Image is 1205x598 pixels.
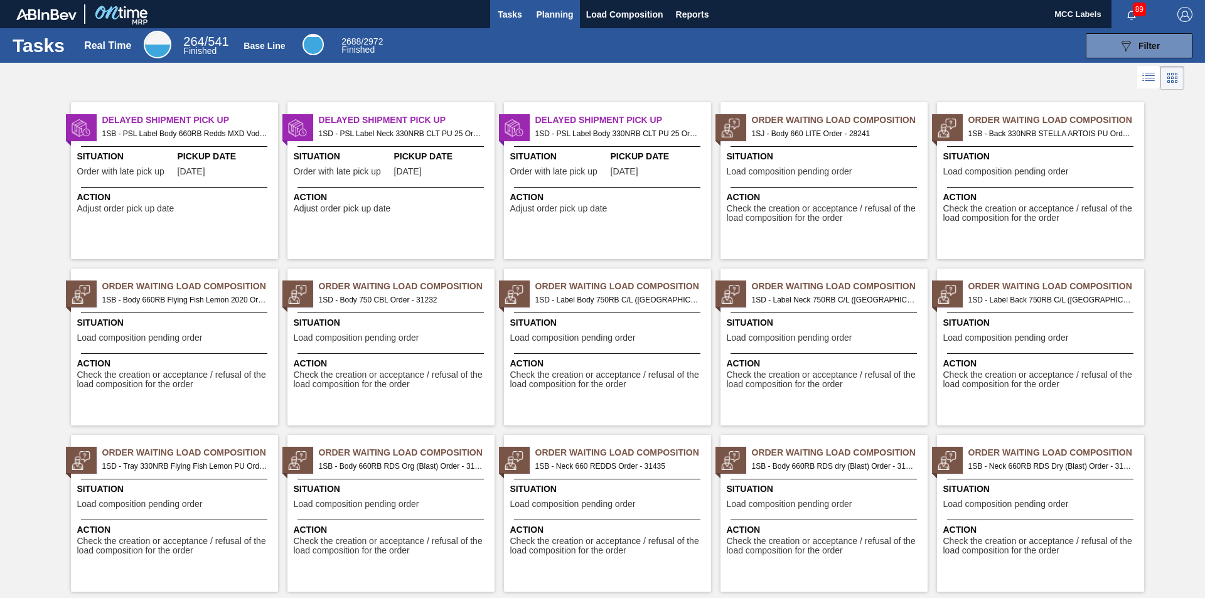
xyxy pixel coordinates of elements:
[13,38,68,53] h1: Tasks
[752,459,918,473] span: 1SB - Body 660RB RDS dry (Blast) Order - 31436
[535,446,711,459] span: Order Waiting Load Composition
[394,150,491,163] span: Pickup Date
[943,150,1141,163] span: Situation
[535,293,701,307] span: 1SD - Label Body 750RB C/L (Hogwarts) Order - 31235
[77,370,275,390] span: Check the creation or acceptance / refusal of the load composition for the order
[1177,7,1192,22] img: Logout
[1133,3,1146,16] span: 89
[1111,6,1152,23] button: Notifications
[102,459,268,473] span: 1SD - Tray 330NRB Flying Fish Lemon PU Order - 31428
[535,127,701,141] span: 1SD - PSL Label Body 330NRB CLT PU 25 Order - 31013
[968,459,1134,473] span: 1SB - Neck 660RB RDS Dry (Blast) Order - 31437
[968,114,1144,127] span: Order Waiting Load Composition
[968,127,1134,141] span: 1SB - Back 330NRB STELLA ARTOIS PU Order - 29625
[77,357,275,370] span: Action
[505,451,523,470] img: status
[943,167,1069,176] span: Load composition pending order
[288,451,307,470] img: status
[535,280,711,293] span: Order Waiting Load Composition
[178,150,275,163] span: Pickup Date
[510,191,708,204] span: Action
[294,357,491,370] span: Action
[943,204,1141,223] span: Check the creation or acceptance / refusal of the load composition for the order
[294,191,491,204] span: Action
[943,357,1141,370] span: Action
[510,357,708,370] span: Action
[319,114,495,127] span: Delayed Shipment Pick Up
[727,316,924,329] span: Situation
[968,293,1134,307] span: 1SD - Label Back 750RB C/L (Hogwarts) Order - 31239
[727,370,924,390] span: Check the creation or acceptance / refusal of the load composition for the order
[178,167,205,176] span: 09/16/2025
[938,119,956,137] img: status
[1086,33,1192,58] button: Filter
[244,41,285,51] div: Base Line
[72,451,90,470] img: status
[294,370,491,390] span: Check the creation or acceptance / refusal of the load composition for the order
[943,370,1141,390] span: Check the creation or acceptance / refusal of the load composition for the order
[938,285,956,304] img: status
[510,333,636,343] span: Load composition pending order
[1160,66,1184,90] div: Card Vision
[721,119,740,137] img: status
[77,523,275,537] span: Action
[510,167,597,176] span: Order with late pick up
[496,7,524,22] span: Tasks
[510,204,608,213] span: Adjust order pick up date
[752,127,918,141] span: 1SJ - Body 660 LITE Order - 28241
[294,316,491,329] span: Situation
[727,150,924,163] span: Situation
[727,499,852,509] span: Load composition pending order
[319,446,495,459] span: Order Waiting Load Composition
[102,280,278,293] span: Order Waiting Load Composition
[72,119,90,137] img: status
[16,9,77,20] img: TNhmsLtSVTkK8tSr43FrP2fwEKptu5GPRR3wAAAABJRU5ErkJggg==
[341,38,383,54] div: Base Line
[537,7,574,22] span: Planning
[183,36,228,55] div: Real Time
[303,34,324,55] div: Base Line
[505,285,523,304] img: status
[183,35,228,48] span: / 541
[294,204,391,213] span: Adjust order pick up date
[102,446,278,459] span: Order Waiting Load Composition
[183,35,204,48] span: 264
[721,285,740,304] img: status
[727,537,924,556] span: Check the creation or acceptance / refusal of the load composition for the order
[77,204,174,213] span: Adjust order pick up date
[319,459,485,473] span: 1SB - Body 660RB RDS Org (Blast) Order - 31434
[752,293,918,307] span: 1SD - Label Neck 750RB C/L (Hogwarts) Order - 31238
[727,167,852,176] span: Load composition pending order
[102,127,268,141] span: 1SB - PSL Label Body 660RB Redds MXD Vodk&Pine Order - 31774
[294,483,491,496] span: Situation
[144,31,171,58] div: Real Time
[102,114,278,127] span: Delayed Shipment Pick Up
[341,45,375,55] span: Finished
[84,40,131,51] div: Real Time
[611,167,638,176] span: 08/22/2025
[341,36,361,46] span: 2688
[968,446,1144,459] span: Order Waiting Load Composition
[77,333,203,343] span: Load composition pending order
[510,537,708,556] span: Check the creation or acceptance / refusal of the load composition for the order
[288,119,307,137] img: status
[294,333,419,343] span: Load composition pending order
[727,191,924,204] span: Action
[77,483,275,496] span: Situation
[77,537,275,556] span: Check the creation or acceptance / refusal of the load composition for the order
[1137,66,1160,90] div: List Vision
[943,523,1141,537] span: Action
[77,150,174,163] span: Situation
[510,483,708,496] span: Situation
[72,285,90,304] img: status
[102,293,268,307] span: 1SB - Body 660RB Flying Fish Lemon 2020 Order - 29943
[288,285,307,304] img: status
[319,127,485,141] span: 1SD - PSL Label Neck 330NRB CLT PU 25 Order - 31014
[510,150,608,163] span: Situation
[752,446,928,459] span: Order Waiting Load Composition
[510,499,636,509] span: Load composition pending order
[586,7,663,22] span: Load Composition
[727,357,924,370] span: Action
[727,523,924,537] span: Action
[943,316,1141,329] span: Situation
